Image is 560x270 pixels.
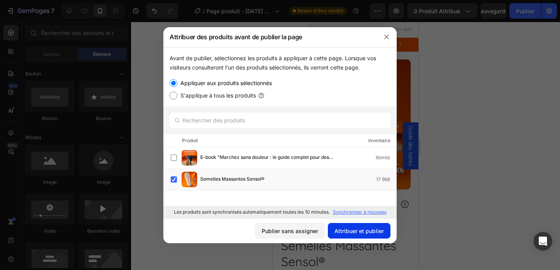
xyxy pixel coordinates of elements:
[534,232,552,251] div: Ouvrir Intercom Messenger
[123,19,132,27] button: Carousel Next Arrow
[170,33,302,41] font: Attribuer des produits avant de publier la page
[328,223,390,239] button: Attribuer et publier
[182,138,198,143] font: Produit
[182,150,197,165] img: produit-img
[262,228,318,234] font: Publier sans assigner
[255,223,325,239] button: Publier sans assigner
[14,19,23,27] button: Carousel Back Arrow
[200,154,333,168] font: E-book "Marchez sans douleur : le guide complet pour des pieds en pleine forme"
[170,55,376,71] font: Avant de publier, sélectionnez les produits à appliquer à cette page. Lorsque vos visiteurs consu...
[182,172,197,187] img: produit-img
[8,215,138,249] h1: Semelles Massantes Sensol®
[200,176,264,182] font: Semelles Massantes Sensol®
[368,138,390,143] font: Inventaire
[28,20,126,26] p: Livraison offerte en [GEOGRAPHIC_DATA] 🇫🇷
[334,228,384,234] font: Attribuer et publier
[128,178,137,187] button: Carousel Next Arrow
[44,203,124,208] span: Noté 4,9/5 par plus de 12.000 utilisateurs
[180,80,272,86] font: Appliquer aux produits sélectionnés
[170,113,390,128] input: Rechercher des produits
[134,104,142,145] span: Guide des tailles
[376,176,390,182] font: 17 966
[39,4,91,12] span: iPhone 13 Mini ( 375 px)
[333,209,387,215] font: Synchroniser à nouveau
[174,209,330,215] font: Les produits sont synchronisés automatiquement toutes les 10 minutes.
[180,92,256,99] font: S'applique à tous les produits
[376,155,390,160] font: Illimité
